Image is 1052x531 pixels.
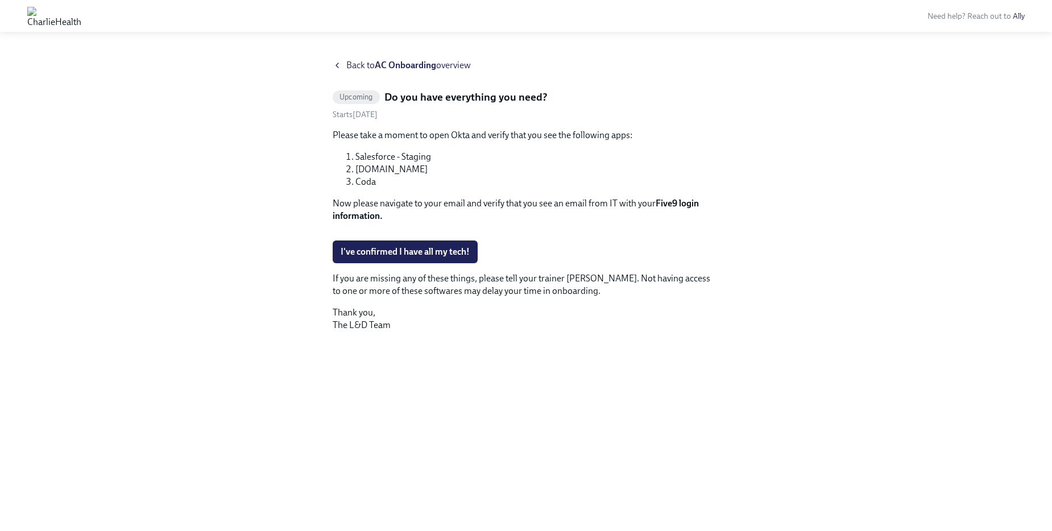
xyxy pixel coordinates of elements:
[355,163,719,176] li: [DOMAIN_NAME]
[333,93,380,101] span: Upcoming
[375,60,436,70] strong: AC Onboarding
[341,246,470,258] span: I've confirmed I have all my tech!
[346,59,471,72] span: Back to overview
[333,197,719,222] p: Now please navigate to your email and verify that you see an email from IT with your
[384,90,548,105] h5: Do you have everything you need?
[333,59,719,72] a: Back toAC Onboardingoverview
[333,129,719,142] p: Please take a moment to open Okta and verify that you see the following apps:
[333,110,378,119] span: Wednesday, September 3rd 2025, 9:00 am
[355,151,719,163] li: Salesforce - Staging
[927,11,1025,21] span: Need help? Reach out to
[333,306,719,331] p: Thank you, The L&D Team
[355,176,719,188] li: Coda
[27,7,81,25] img: CharlieHealth
[333,198,699,221] strong: Five9 login information.
[333,272,719,297] p: If you are missing any of these things, please tell your trainer [PERSON_NAME]. Not having access...
[1013,11,1025,21] a: Ally
[333,240,478,263] button: I've confirmed I have all my tech!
